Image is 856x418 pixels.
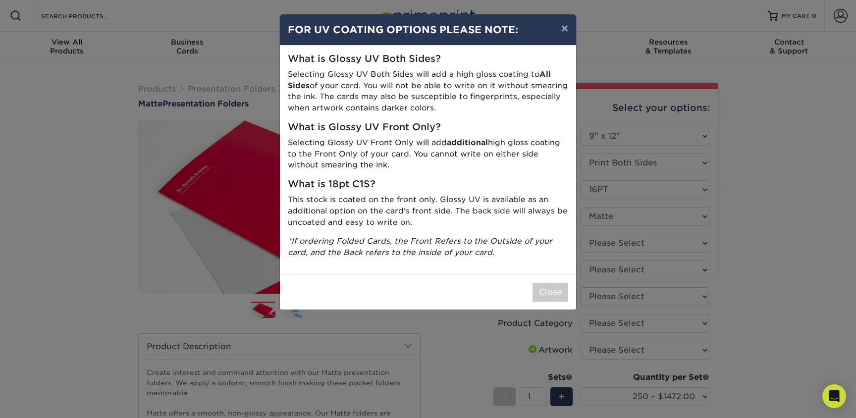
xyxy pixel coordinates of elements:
[288,22,568,37] h4: FOR UV COATING OPTIONS PLEASE NOTE:
[553,14,576,42] button: ×
[533,283,568,302] button: Close
[288,69,568,114] p: Selecting Glossy UV Both Sides will add a high gloss coating to of your card. You will not be abl...
[288,194,568,228] p: This stock is coated on the front only. Glossy UV is available as an additional option on the car...
[288,137,568,171] p: Selecting Glossy UV Front Only will add high gloss coating to the Front Only of your card. You ca...
[447,138,488,147] strong: additional
[288,69,551,90] strong: All Sides
[288,53,568,65] h5: What is Glossy UV Both Sides?
[288,122,568,133] h5: What is Glossy UV Front Only?
[288,236,552,257] i: *If ordering Folded Cards, the Front Refers to the Outside of your card, and the Back refers to t...
[822,384,846,408] div: Open Intercom Messenger
[288,179,568,190] h5: What is 18pt C1S?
